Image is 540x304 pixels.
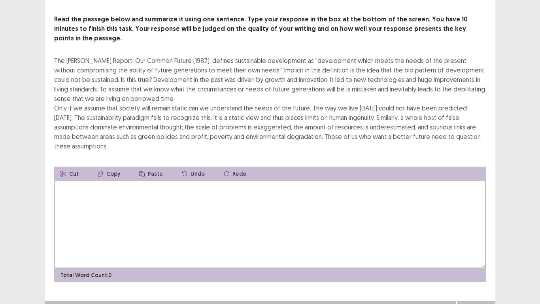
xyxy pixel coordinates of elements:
div: The [PERSON_NAME] Report, Our Common Future (1987), defines sustainable development as "developme... [54,56,486,151]
p: Read the passage below and summarize it using one sentence. Type your response in the box at the ... [54,15,486,43]
button: Cut [54,167,85,181]
p: Total Word Count: 0 [60,271,111,279]
button: Undo [176,167,211,181]
button: Copy [91,167,127,181]
button: Redo [217,167,253,181]
button: Paste [133,167,169,181]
